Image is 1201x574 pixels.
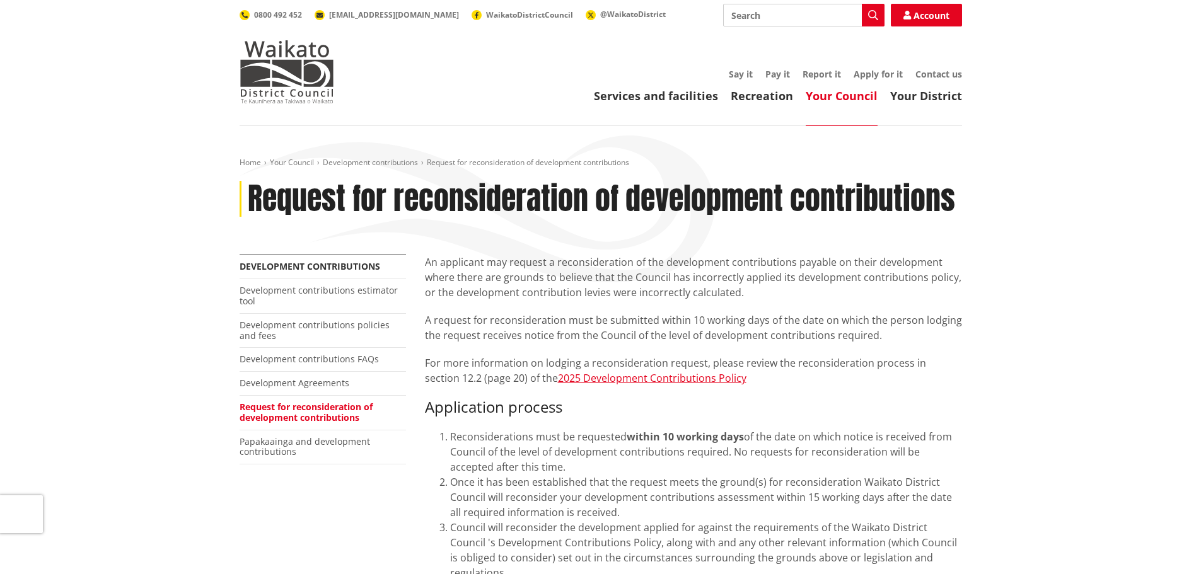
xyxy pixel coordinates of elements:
a: Home [240,157,261,168]
a: @WaikatoDistrict [586,9,666,20]
a: Your District [890,88,962,103]
a: Contact us [915,68,962,80]
a: 0800 492 452 [240,9,302,20]
a: Development contributions FAQs [240,353,379,365]
a: Account [891,4,962,26]
a: Your Council [806,88,878,103]
nav: breadcrumb [240,158,962,168]
input: Search input [723,4,885,26]
h1: Request for reconsideration of development contributions [248,181,955,217]
a: Development contributions estimator tool [240,284,398,307]
a: Development contributions [240,260,380,272]
a: WaikatoDistrictCouncil [472,9,573,20]
a: Report it [803,68,841,80]
li: Reconsiderations must be requested of the date on which notice is received from Council of the le... [450,429,962,474]
a: Say it [729,68,753,80]
a: Apply for it [854,68,903,80]
a: Services and facilities [594,88,718,103]
p: For more information on lodging a reconsideration request, please review the reconsideration proc... [425,355,962,386]
span: 0800 492 452 [254,9,302,20]
a: Development contributions [323,157,418,168]
a: Pay it [765,68,790,80]
a: Recreation [731,88,793,103]
a: Development contributions policies and fees [240,319,390,342]
a: 2025 Development Contributions Policy [558,371,746,385]
span: WaikatoDistrictCouncil [486,9,573,20]
span: @WaikatoDistrict [600,9,666,20]
a: Request for reconsideration of development contributions [240,401,373,423]
a: Papakaainga and development contributions [240,435,370,458]
p: A request for reconsideration must be submitted within 10 working days of the date on which the p... [425,313,962,343]
a: Your Council [270,157,314,168]
span: [EMAIL_ADDRESS][DOMAIN_NAME] [329,9,459,20]
strong: within 10 working days [627,430,744,444]
li: Once it has been established that the request meets the ground(s) for reconsideration Waikato Dis... [450,474,962,520]
a: Development Agreements [240,377,349,389]
h3: Application process [425,398,962,416]
img: Waikato District Council - Te Kaunihera aa Takiwaa o Waikato [240,40,334,103]
p: An applicant may request a reconsideration of the development contributions payable on their deve... [425,255,962,300]
span: Request for reconsideration of development contributions [427,157,629,168]
a: [EMAIL_ADDRESS][DOMAIN_NAME] [315,9,459,20]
